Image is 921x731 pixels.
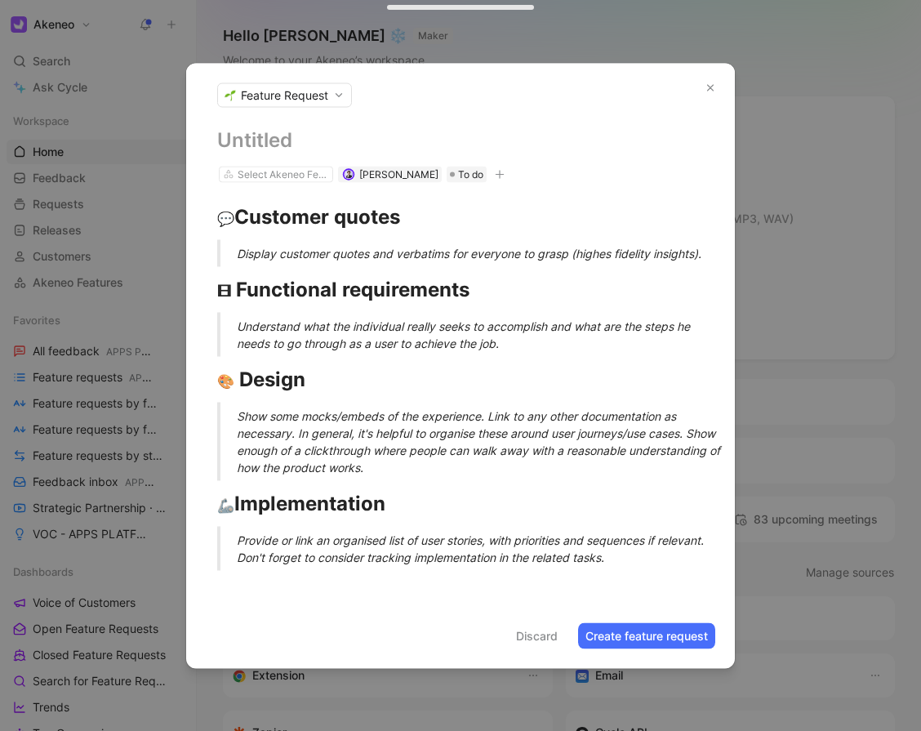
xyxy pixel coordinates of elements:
[509,622,565,649] button: Discard
[447,166,487,182] div: To do
[359,167,438,180] span: [PERSON_NAME]
[237,533,707,564] em: Provide or link an organised list of user stories, with priorities and sequences if relevant. Don...
[237,319,693,350] em: Understand what the individual really seeks to accomplish and what are the steps he needs to go t...
[458,166,483,182] span: To do
[237,408,723,474] em: Show some mocks/embeds of the experience. Link to any other documentation as necessary. In genera...
[578,622,715,649] button: Create feature request
[225,89,236,100] img: 🌱
[217,210,234,226] span: 💬
[217,283,231,299] span: 🎞
[239,367,305,390] strong: Design
[217,372,234,389] span: 🎨
[217,497,234,513] span: 🦾
[237,244,723,261] div: Display customer quotes and verbatims for everyone to grasp (highes fidelity insights).
[344,169,353,178] img: avatar
[241,87,328,103] span: Feature Request
[234,491,385,515] strong: Implementation
[238,166,329,182] div: Select Akeneo Feature
[234,204,400,228] strong: Customer quotes
[236,277,469,301] strong: Functional requirements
